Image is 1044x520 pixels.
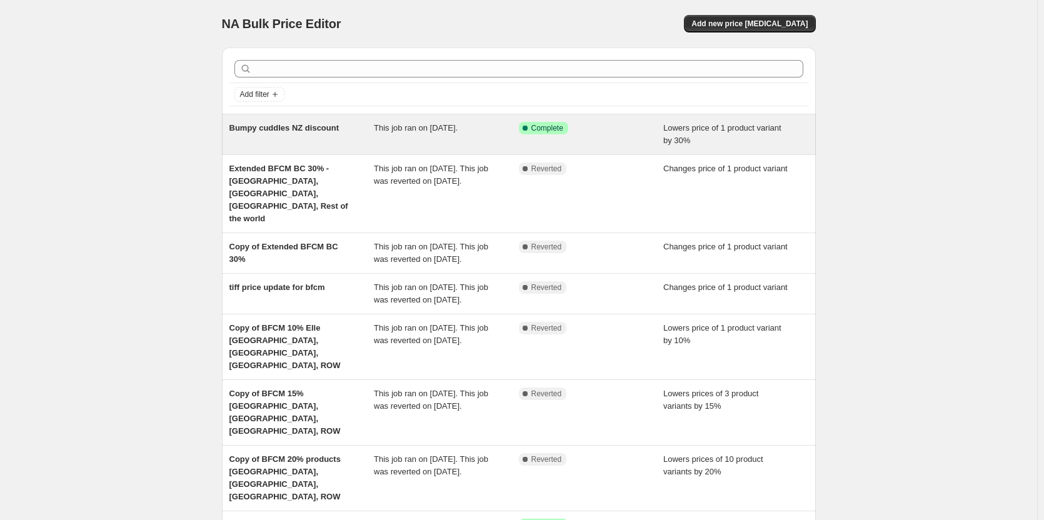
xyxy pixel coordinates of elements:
[229,323,341,370] span: Copy of BFCM 10% Elle [GEOGRAPHIC_DATA], [GEOGRAPHIC_DATA], [GEOGRAPHIC_DATA], ROW
[531,389,562,399] span: Reverted
[374,454,488,476] span: This job ran on [DATE]. This job was reverted on [DATE].
[531,242,562,252] span: Reverted
[229,123,339,132] span: Bumpy cuddles NZ discount
[531,123,563,133] span: Complete
[229,282,325,292] span: tiff price update for bfcm
[222,17,341,31] span: NA Bulk Price Editor
[229,454,341,501] span: Copy of BFCM 20% products [GEOGRAPHIC_DATA], [GEOGRAPHIC_DATA], [GEOGRAPHIC_DATA], ROW
[691,19,808,29] span: Add new price [MEDICAL_DATA]
[663,282,788,292] span: Changes price of 1 product variant
[240,89,269,99] span: Add filter
[663,164,788,173] span: Changes price of 1 product variant
[374,323,488,345] span: This job ran on [DATE]. This job was reverted on [DATE].
[374,164,488,186] span: This job ran on [DATE]. This job was reverted on [DATE].
[374,123,458,132] span: This job ran on [DATE].
[531,323,562,333] span: Reverted
[663,242,788,251] span: Changes price of 1 product variant
[663,123,781,145] span: Lowers price of 1 product variant by 30%
[229,164,348,223] span: Extended BFCM BC 30% - [GEOGRAPHIC_DATA], [GEOGRAPHIC_DATA], [GEOGRAPHIC_DATA], Rest of the world
[684,15,815,32] button: Add new price [MEDICAL_DATA]
[374,282,488,304] span: This job ran on [DATE]. This job was reverted on [DATE].
[229,389,341,436] span: Copy of BFCM 15% [GEOGRAPHIC_DATA], [GEOGRAPHIC_DATA], [GEOGRAPHIC_DATA], ROW
[531,282,562,292] span: Reverted
[663,323,781,345] span: Lowers price of 1 product variant by 10%
[663,389,758,411] span: Lowers prices of 3 product variants by 15%
[234,87,284,102] button: Add filter
[229,242,338,264] span: Copy of Extended BFCM BC 30%
[374,242,488,264] span: This job ran on [DATE]. This job was reverted on [DATE].
[531,454,562,464] span: Reverted
[663,454,763,476] span: Lowers prices of 10 product variants by 20%
[374,389,488,411] span: This job ran on [DATE]. This job was reverted on [DATE].
[531,164,562,174] span: Reverted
